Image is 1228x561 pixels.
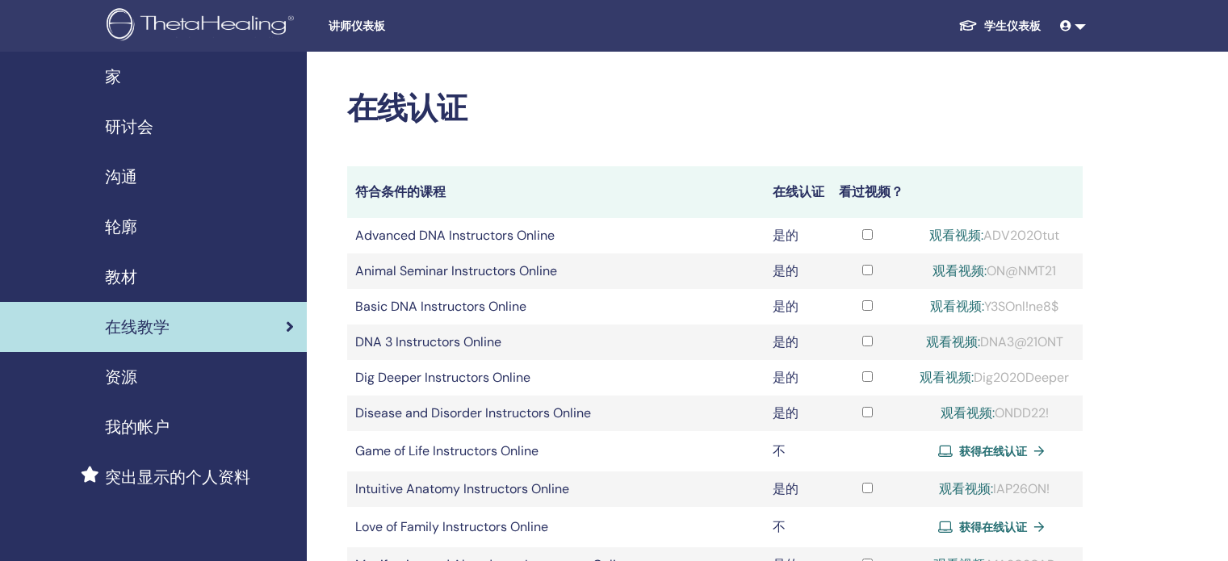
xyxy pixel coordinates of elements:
[765,289,828,324] td: 是的
[930,298,984,315] a: 观看视频:
[107,8,300,44] img: logo.png
[105,415,170,439] span: 我的帐户
[347,396,765,431] td: Disease and Disorder Instructors Online
[347,360,765,396] td: Dig Deeper Instructors Online
[105,465,250,489] span: 突出显示的个人资料
[933,262,987,279] a: 观看视频:
[765,471,828,507] td: 是的
[347,218,765,253] td: Advanced DNA Instructors Online
[347,431,765,471] td: Game of Life Instructors Online
[765,218,828,253] td: 是的
[828,166,906,218] th: 看过视频？
[914,479,1075,499] div: IAP26ON!
[914,262,1075,281] div: ON@NMT21
[347,507,765,547] td: Love of Family Instructors Online
[959,520,1027,534] span: 获得在线认证
[347,324,765,360] td: DNA 3 Instructors Online
[105,165,137,189] span: 沟通
[765,253,828,289] td: 是的
[958,19,978,32] img: graduation-cap-white.svg
[945,11,1054,41] a: 学生仪表板
[347,253,765,289] td: Animal Seminar Instructors Online
[938,515,1051,539] a: 获得在线认证
[765,324,828,360] td: 是的
[105,365,137,389] span: 资源
[914,333,1075,352] div: DNA3@21ONT
[914,404,1075,423] div: ONDD22!
[926,333,980,350] a: 观看视频:
[105,215,137,239] span: 轮廓
[914,226,1075,245] div: ADV2020tut
[959,444,1027,458] span: 获得在线认证
[914,368,1075,387] div: Dig2020Deeper
[938,439,1051,463] a: 获得在线认证
[914,297,1075,316] div: Y3SOnl!ne8$
[105,115,153,139] span: 研讨会
[765,431,828,471] td: 不
[765,507,828,547] td: 不
[105,265,137,289] span: 教材
[929,227,983,244] a: 观看视频:
[105,65,121,89] span: 家
[329,18,571,35] span: 讲师仪表板
[920,369,974,386] a: 观看视频:
[939,480,993,497] a: 观看视频:
[765,166,828,218] th: 在线认证
[347,289,765,324] td: Basic DNA Instructors Online
[347,471,765,507] td: Intuitive Anatomy Instructors Online
[347,90,1083,128] h2: 在线认证
[765,396,828,431] td: 是的
[941,404,995,421] a: 观看视频:
[765,360,828,396] td: 是的
[347,166,765,218] th: 符合条件的课程
[105,315,170,339] span: 在线教学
